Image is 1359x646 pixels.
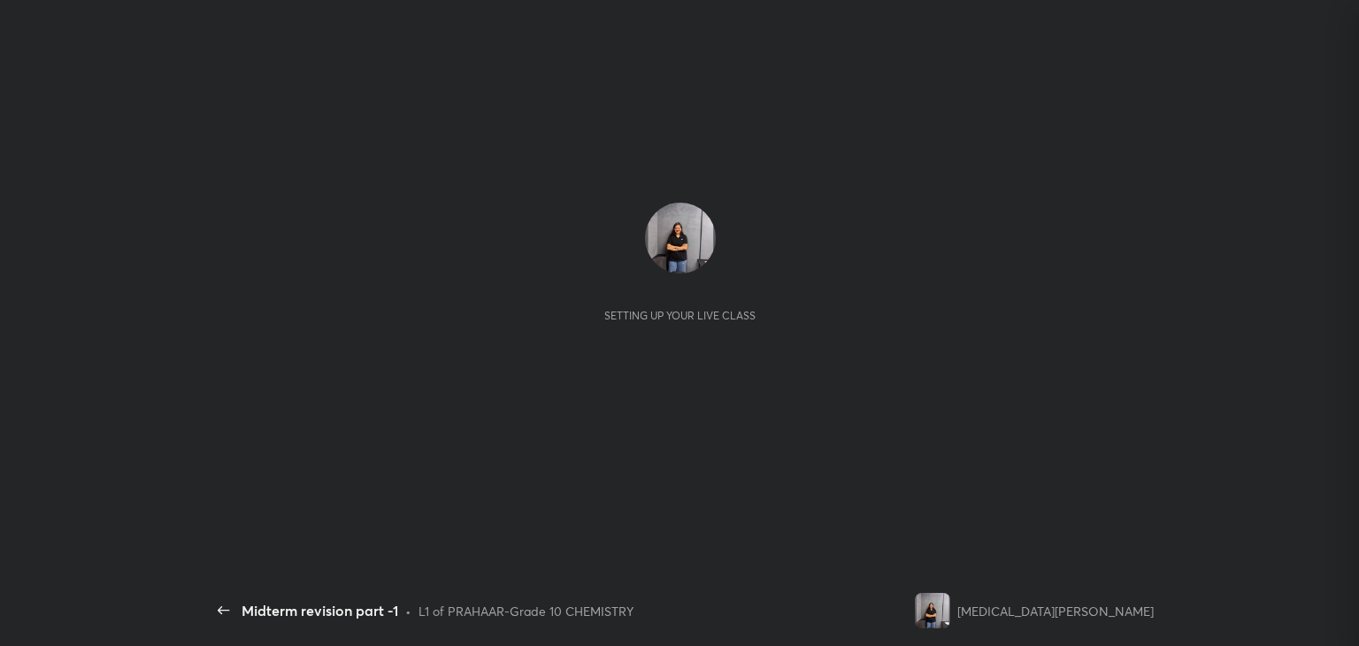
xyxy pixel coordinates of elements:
[418,602,633,620] div: L1 of PRAHAAR-Grade 10 CHEMISTRY
[915,593,950,628] img: 4300e8ae01c945108a696365f27dbbe2.jpg
[645,203,716,273] img: 4300e8ae01c945108a696365f27dbbe2.jpg
[957,602,1154,620] div: [MEDICAL_DATA][PERSON_NAME]
[405,602,411,620] div: •
[242,600,398,621] div: Midterm revision part -1
[604,309,756,322] div: Setting up your live class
